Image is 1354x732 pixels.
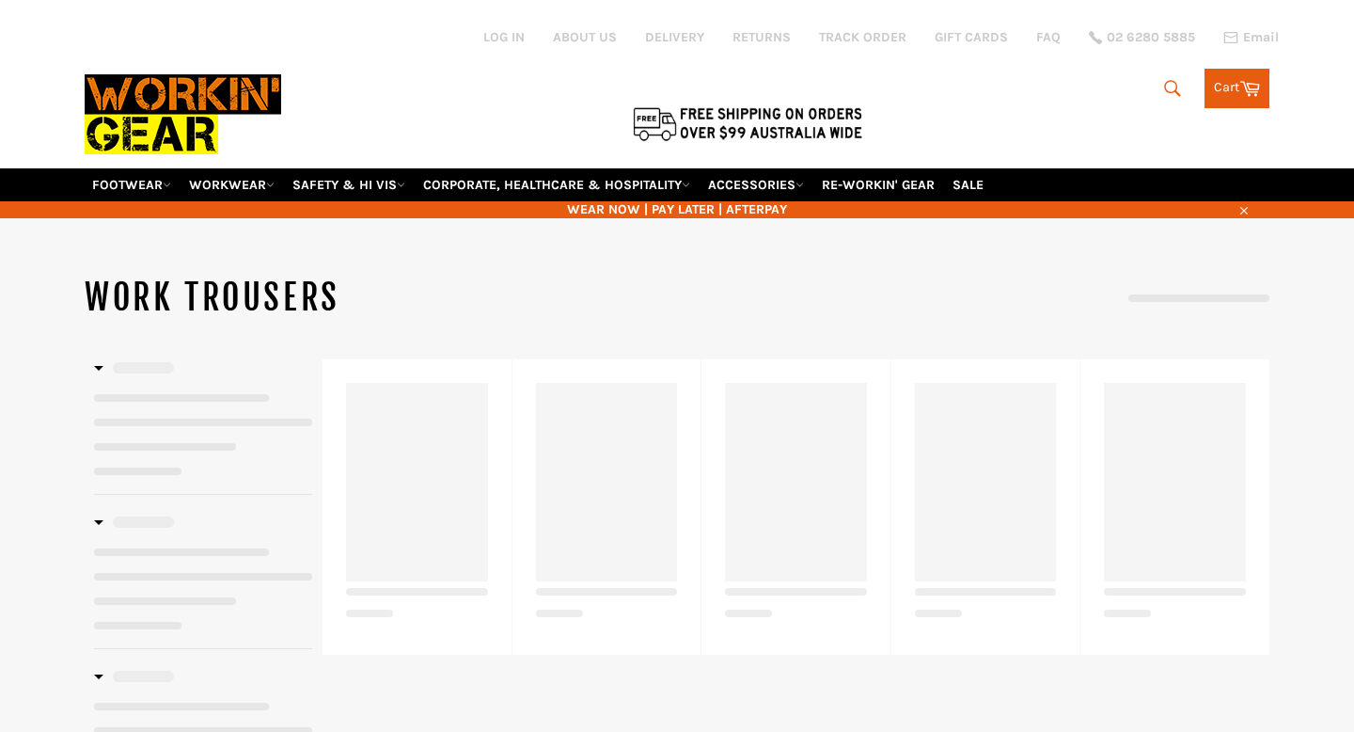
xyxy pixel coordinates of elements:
[1107,31,1195,44] span: 02 6280 5885
[181,168,282,201] a: WORKWEAR
[1223,30,1279,45] a: Email
[701,168,811,201] a: ACCESSORIES
[1089,31,1195,44] a: 02 6280 5885
[935,28,1008,46] a: GIFT CARDS
[483,29,525,45] a: Log in
[819,28,906,46] a: TRACK ORDER
[1036,28,1061,46] a: FAQ
[416,168,698,201] a: CORPORATE, HEALTHCARE & HOSPITALITY
[85,168,179,201] a: FOOTWEAR
[630,103,865,143] img: Flat $9.95 shipping Australia wide
[553,28,617,46] a: ABOUT US
[85,275,677,322] h1: WORK TROUSERS
[732,28,791,46] a: RETURNS
[814,168,942,201] a: RE-WORKIN' GEAR
[85,61,281,167] img: Workin Gear leaders in Workwear, Safety Boots, PPE, Uniforms. Australia's No.1 in Workwear
[1204,69,1269,108] a: Cart
[85,200,1269,218] span: WEAR NOW | PAY LATER | AFTERPAY
[945,168,991,201] a: SALE
[645,28,704,46] a: DELIVERY
[285,168,413,201] a: SAFETY & HI VIS
[1243,31,1279,44] span: Email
